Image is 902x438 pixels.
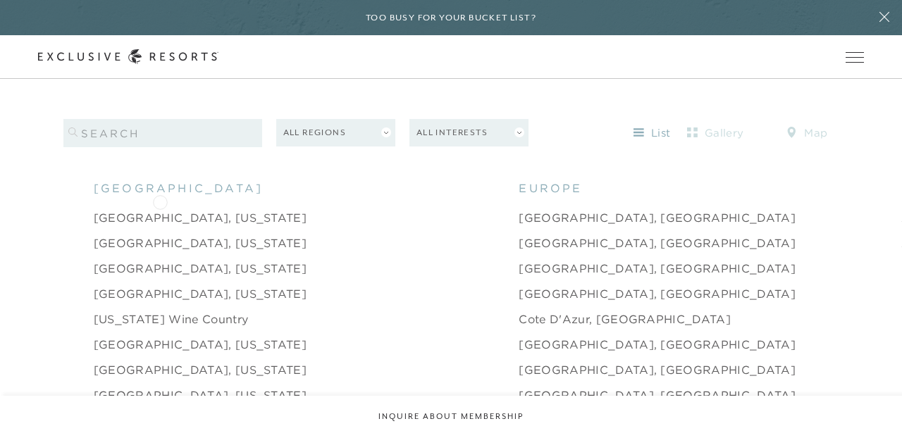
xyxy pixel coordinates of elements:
[519,336,796,353] a: [GEOGRAPHIC_DATA], [GEOGRAPHIC_DATA]
[94,209,307,226] a: [GEOGRAPHIC_DATA], [US_STATE]
[94,285,307,302] a: [GEOGRAPHIC_DATA], [US_STATE]
[63,119,262,147] input: search
[519,285,796,302] a: [GEOGRAPHIC_DATA], [GEOGRAPHIC_DATA]
[837,373,902,438] iframe: Qualified Messenger
[94,336,307,353] a: [GEOGRAPHIC_DATA], [US_STATE]
[775,122,839,144] button: map
[94,387,307,403] a: [GEOGRAPHIC_DATA], [US_STATE]
[519,361,796,378] a: [GEOGRAPHIC_DATA], [GEOGRAPHIC_DATA]
[620,122,684,144] button: list
[366,11,536,25] h6: Too busy for your bucket list?
[94,311,248,327] a: [US_STATE] Wine Country
[519,260,796,277] a: [GEOGRAPHIC_DATA], [GEOGRAPHIC_DATA]
[684,122,747,144] button: gallery
[94,361,307,378] a: [GEOGRAPHIC_DATA], [US_STATE]
[409,119,529,146] button: All Interests
[519,209,796,226] a: [GEOGRAPHIC_DATA], [GEOGRAPHIC_DATA]
[94,234,307,251] a: [GEOGRAPHIC_DATA], [US_STATE]
[846,52,864,62] button: Open navigation
[94,260,307,277] a: [GEOGRAPHIC_DATA], [US_STATE]
[276,119,395,146] button: All Regions
[519,311,731,327] a: Cote d'Azur, [GEOGRAPHIC_DATA]
[519,234,796,251] a: [GEOGRAPHIC_DATA], [GEOGRAPHIC_DATA]
[519,180,582,196] span: europe
[94,180,263,196] span: [GEOGRAPHIC_DATA]
[519,387,796,403] a: [GEOGRAPHIC_DATA], [GEOGRAPHIC_DATA]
